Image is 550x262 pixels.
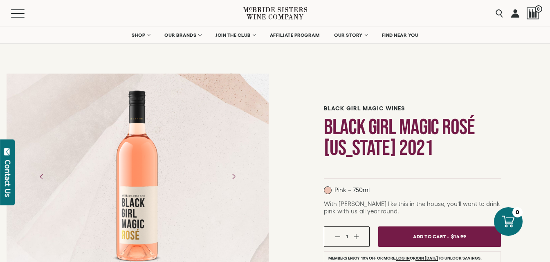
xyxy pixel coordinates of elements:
h6: Black Girl Magic Wines [324,105,501,112]
span: Add To Cart - [413,231,449,242]
span: $14.99 [451,231,467,242]
a: join [DATE] [415,256,438,261]
a: OUR BRANDS [159,27,206,43]
button: Add To Cart - $14.99 [378,226,501,247]
div: Contact Us [4,160,12,197]
a: Log in [396,256,410,261]
span: 0 [535,5,542,13]
div: 0 [512,207,523,217]
span: JOIN THE CLUB [216,32,251,38]
p: Pink – 750ml [324,186,370,194]
a: JOIN THE CLUB [210,27,260,43]
span: OUR BRANDS [164,32,196,38]
a: AFFILIATE PROGRAM [265,27,325,43]
span: FIND NEAR YOU [382,32,419,38]
h1: Black Girl Magic Rosé [US_STATE] 2021 [324,117,501,159]
button: Next [223,166,244,187]
button: Previous [31,166,52,187]
a: FIND NEAR YOU [377,27,424,43]
button: Mobile Menu Trigger [11,9,40,18]
a: SHOP [126,27,155,43]
a: OUR STORY [329,27,373,43]
span: AFFILIATE PROGRAM [270,32,320,38]
span: With [PERSON_NAME] like this in the house, you’ll want to drink pink with us all year round. [324,200,500,215]
span: 1 [346,234,348,239]
span: SHOP [132,32,146,38]
span: OUR STORY [334,32,363,38]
